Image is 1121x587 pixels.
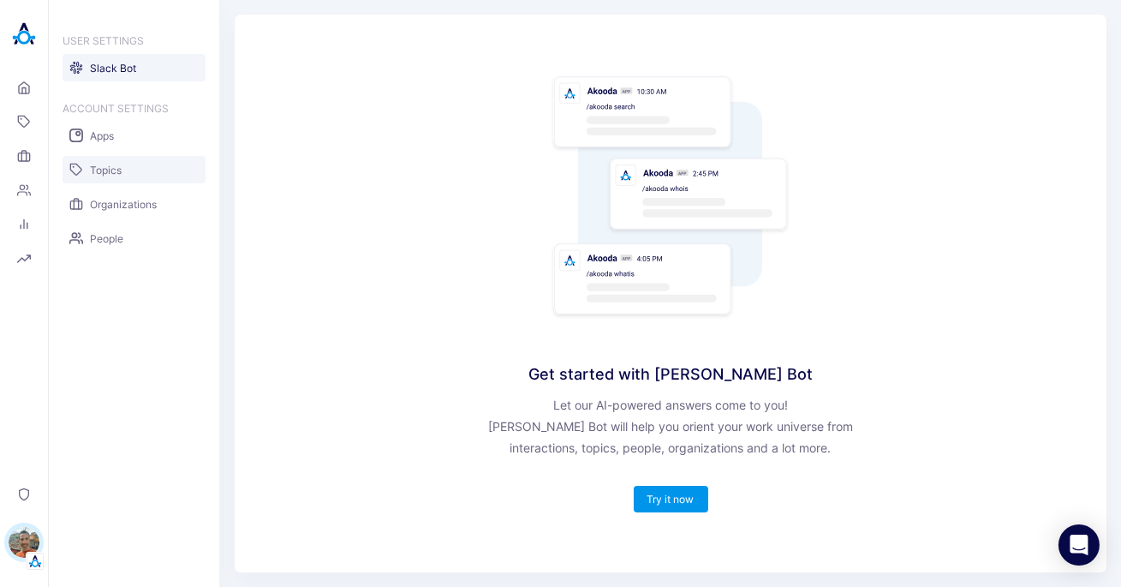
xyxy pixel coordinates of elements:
a: Try it now [647,493,695,506]
span: People [90,232,123,245]
button: Eran NaorTenant Logo [7,520,41,570]
button: Try it now [634,486,708,512]
img: Eran Naor [9,527,39,558]
h1: Get started with [PERSON_NAME] Bot [528,362,813,387]
span: Let our AI-powered answers come to you! [PERSON_NAME] Bot will help you orient your work universe... [465,394,876,458]
div: Open Intercom Messenger [1058,524,1100,566]
a: Organizations [63,190,206,218]
span: Slack Bot [90,62,136,75]
h3: USER SETTINGS [63,34,206,47]
a: Apps [63,122,206,149]
a: Topics [63,156,206,183]
img: Tenant Logo [27,553,44,570]
span: Topics [90,164,122,177]
h3: ACCOUNT SETTINGS [63,102,206,115]
span: Organizations [90,198,157,211]
span: Apps [90,129,114,142]
a: Slack Bot [63,54,206,81]
img: Akooda Logo [7,17,41,51]
a: People [63,225,206,252]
